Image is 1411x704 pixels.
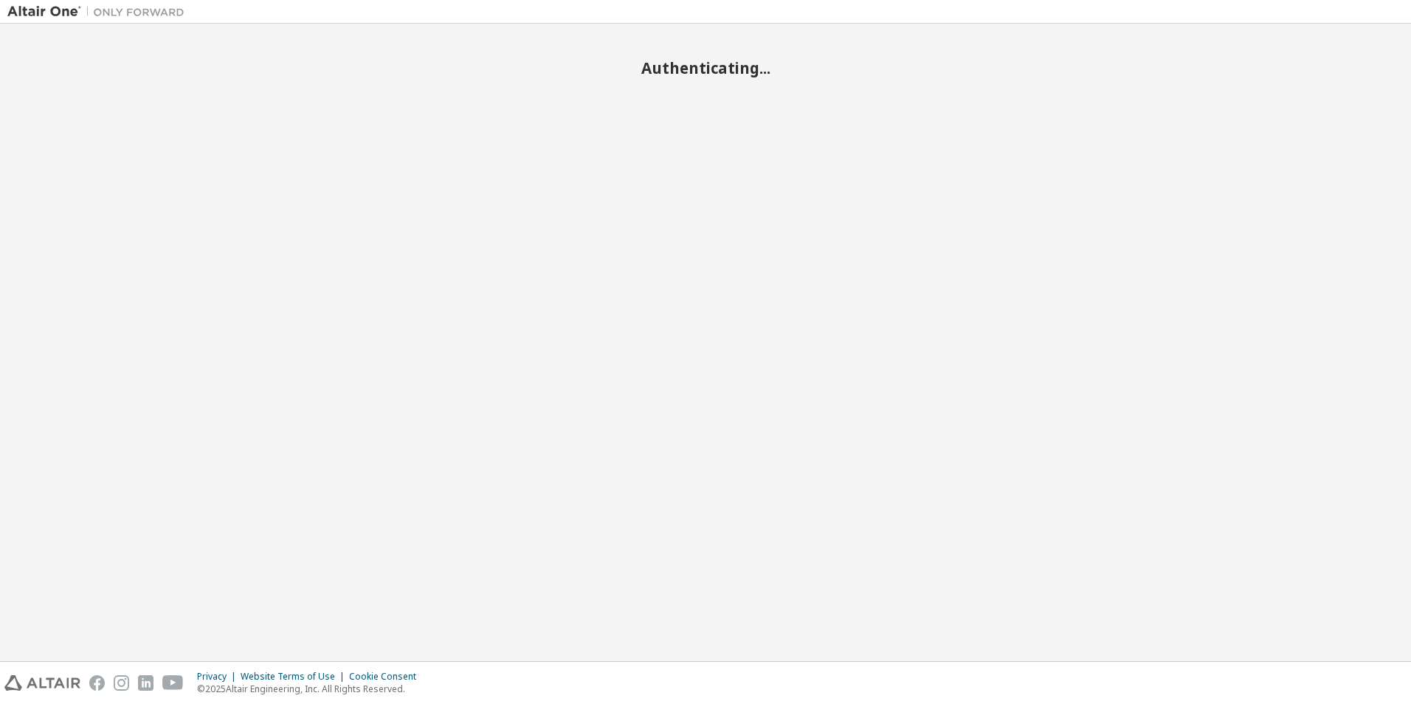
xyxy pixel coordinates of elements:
[89,675,105,691] img: facebook.svg
[197,671,241,683] div: Privacy
[7,4,192,19] img: Altair One
[4,675,80,691] img: altair_logo.svg
[162,675,184,691] img: youtube.svg
[349,671,425,683] div: Cookie Consent
[241,671,349,683] div: Website Terms of Use
[197,683,425,695] p: © 2025 Altair Engineering, Inc. All Rights Reserved.
[7,58,1404,77] h2: Authenticating...
[114,675,129,691] img: instagram.svg
[138,675,153,691] img: linkedin.svg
